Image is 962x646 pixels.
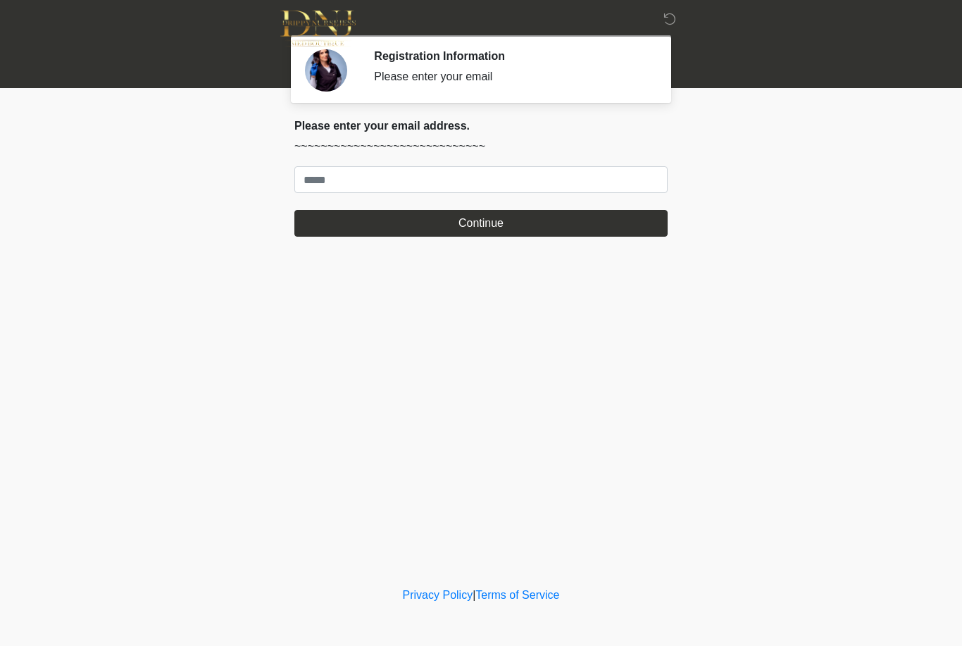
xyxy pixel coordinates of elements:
img: DNJ Med Boutique Logo [280,11,356,46]
a: Privacy Policy [403,589,473,601]
button: Continue [294,210,668,237]
div: Please enter your email [374,68,646,85]
h2: Please enter your email address. [294,119,668,132]
a: Terms of Service [475,589,559,601]
img: Agent Avatar [305,49,347,92]
p: ~~~~~~~~~~~~~~~~~~~~~~~~~~~~~ [294,138,668,155]
a: | [473,589,475,601]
